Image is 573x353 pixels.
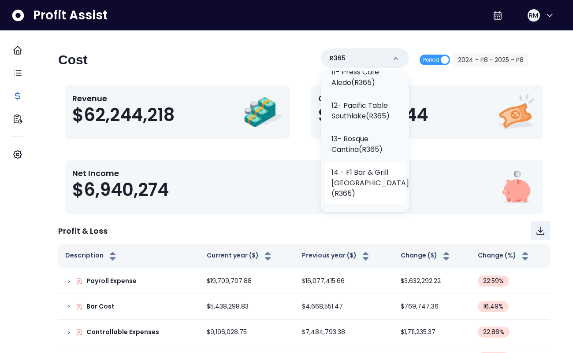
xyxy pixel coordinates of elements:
img: Cost [496,92,536,132]
span: Profit Assist [33,7,108,23]
button: Download [531,221,550,240]
span: 22.59 % [483,276,504,286]
p: Cost [318,92,428,104]
td: $3,632,292.22 [394,268,471,294]
td: $769,747.36 [394,294,471,320]
img: Net Income [496,167,536,207]
p: Revenue [72,92,175,104]
span: $6,940,274 [72,179,169,200]
p: R365 [330,54,346,63]
p: 13- Bosque Cantina(R365) [331,134,398,155]
td: $4,668,551.47 [295,294,394,320]
button: Description [65,251,118,261]
td: $19,709,707.88 [200,268,295,294]
p: Profit & Loss [58,225,108,237]
button: Change (%) [478,251,531,261]
span: Period [423,55,439,65]
button: Current year ($) [207,251,273,261]
span: 22.86 % [483,327,504,337]
p: 12- Pacific Table Southlake(R365) [331,100,398,121]
button: 2024 - P8 ~ 2025 - P8 [454,53,528,66]
p: 11- Press Café Aledo(R365) [331,67,398,88]
td: $7,484,793.38 [295,320,394,345]
p: Payroll Expense [86,276,137,286]
span: $62,244,218 [72,104,175,125]
button: Change ($) [401,251,452,261]
span: $55,303,944 [318,104,428,125]
p: 15 - [GEOGRAPHIC_DATA][US_STATE](R365) [331,211,409,243]
td: $9,196,028.75 [200,320,295,345]
td: $5,438,298.83 [200,294,295,320]
button: Previous year ($) [302,251,371,261]
img: Revenue [243,92,283,132]
td: $16,077,415.66 [295,268,394,294]
span: RM [529,11,538,20]
td: $1,711,235.37 [394,320,471,345]
p: Controllable Expenses [86,327,159,337]
span: 16.49 % [483,302,503,311]
p: 14 - F1 Bar & Grill [GEOGRAPHIC_DATA](R365) [331,167,409,199]
p: Bar Cost [86,302,115,311]
p: Net Income [72,167,169,179]
h2: Cost [58,52,88,68]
